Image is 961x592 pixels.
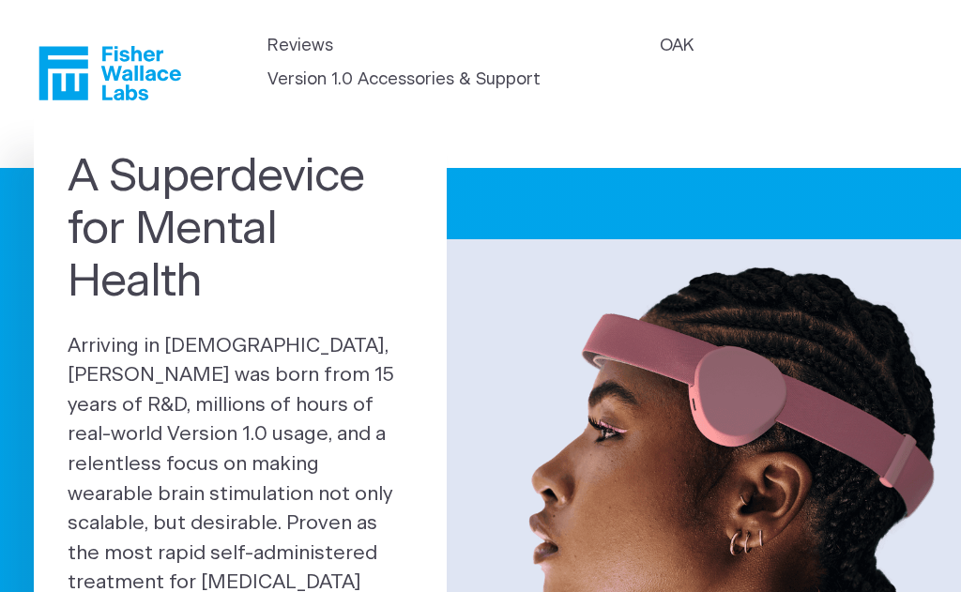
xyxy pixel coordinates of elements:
[38,46,181,100] a: Fisher Wallace
[267,34,333,59] a: Reviews
[68,151,413,309] h1: A Superdevice for Mental Health
[660,34,694,59] a: OAK
[267,68,541,93] a: Version 1.0 Accessories & Support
